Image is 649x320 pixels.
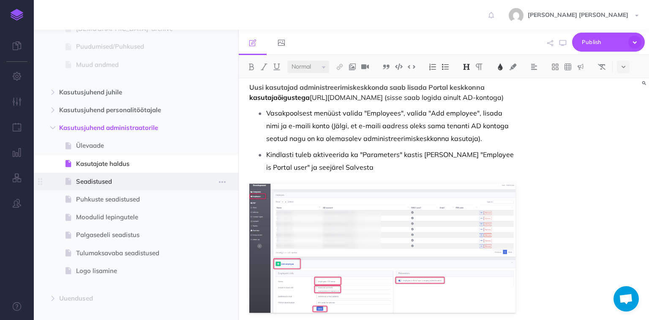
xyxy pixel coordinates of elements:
[530,63,538,70] img: Alignment dropdown menu button
[76,177,188,187] span: Seadistused
[336,63,344,70] img: Link button
[249,184,515,313] img: yQ2lwPuTJRX1tfe02Xa4.png
[76,230,188,240] span: Palgasedeli seadistus
[11,9,23,21] img: logo-mark.svg
[598,63,605,70] img: Clear styles button
[442,63,449,70] img: Unordered list button
[76,141,188,151] span: Ülevaade
[509,63,517,70] img: Text background color button
[429,63,436,70] img: Ordered list button
[582,36,624,49] span: Publish
[76,60,188,70] span: Muud andmed
[266,148,515,174] p: Kindlasti tuleb aktiveerida ka "Parameters" kastis [PERSON_NAME] "Employee is Portal user" ja see...
[76,41,188,52] span: Puudumised/Puhkused
[475,63,483,70] img: Paragraph button
[59,105,177,115] span: Kasutusjuhend personalitöötajale
[408,63,415,70] img: Inline code button
[349,63,356,70] img: Add image button
[249,82,515,102] p: [URL][DOMAIN_NAME] (sisse saab logida ainult AD-kontoga)
[564,63,572,70] img: Create table button
[273,63,281,70] img: Underline button
[59,123,177,133] span: Kasutusjuhend administraatorile
[361,63,369,70] img: Add video button
[509,8,524,23] img: 0bf3c2874891d965dab3c1b08e631cda.jpg
[266,107,515,145] p: Vasakpoolsest menüüst valida "Employees", valida "Add employee", lisada nimi ja e-maili konto (Jä...
[76,266,188,276] span: Logo lisamine
[248,63,255,70] img: Bold button
[76,212,188,222] span: Moodulid lepingutele
[395,63,403,70] img: Code block button
[76,248,188,258] span: Tulumaksavaba seadistused
[572,33,645,52] button: Publish
[614,286,639,312] div: Open chat
[59,293,177,303] span: Uuendused
[382,63,390,70] img: Blockquote button
[76,159,188,169] span: Kasutajate haldus
[577,63,584,70] img: Callout dropdown menu button
[249,83,486,102] strong: Uusi kasutajad administreerimiskeskkonda saab lisada Portal keskkonna kasutajaõigustega
[260,63,268,70] img: Italic button
[76,194,188,204] span: Puhkuste seadistused
[496,63,504,70] img: Text color button
[524,11,633,19] span: [PERSON_NAME] [PERSON_NAME]
[59,87,177,97] span: Kasutusjuhend juhile
[463,63,470,70] img: Headings dropdown button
